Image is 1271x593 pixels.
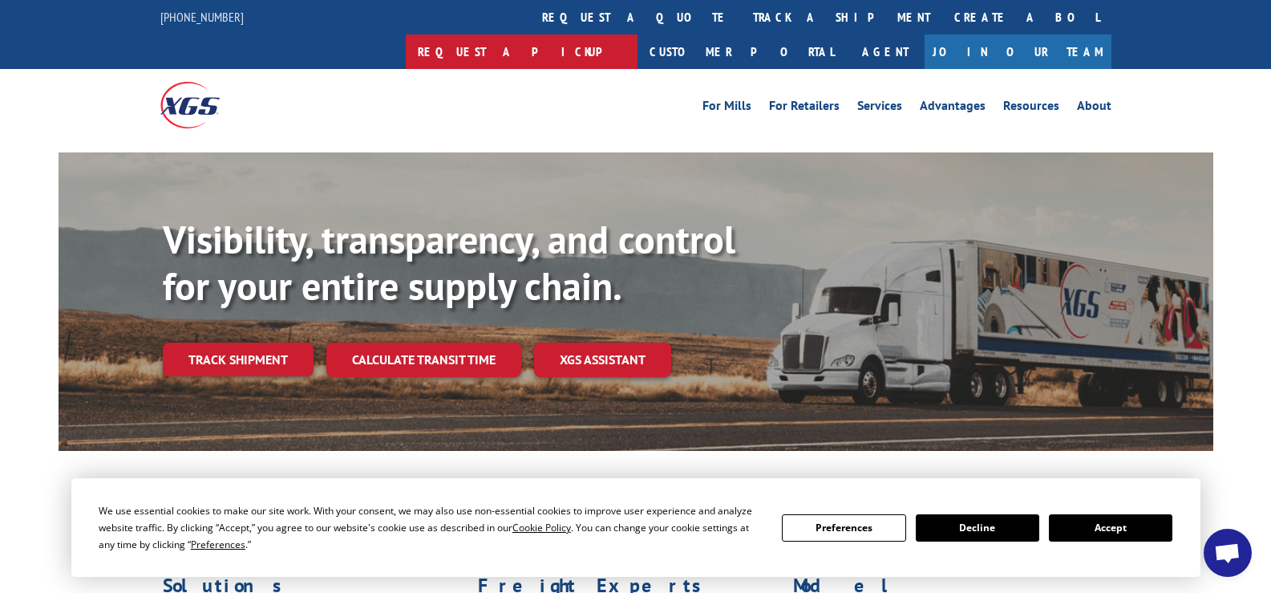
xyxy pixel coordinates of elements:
button: Accept [1049,514,1172,542]
a: Request a pickup [406,35,638,69]
a: Customer Portal [638,35,846,69]
a: Advantages [920,100,986,117]
a: Track shipment [163,343,314,376]
a: Agent [846,35,925,69]
div: Cookie Consent Prompt [71,478,1200,577]
span: Cookie Policy [512,521,571,534]
span: Preferences [191,538,245,551]
a: Resources [1003,100,1059,117]
a: Services [857,100,902,117]
a: For Retailers [769,100,840,117]
b: Visibility, transparency, and control for your entire supply chain. [163,214,735,311]
a: XGS ASSISTANT [534,343,671,377]
div: Open chat [1204,529,1252,577]
a: Calculate transit time [326,343,521,377]
button: Decline [916,514,1039,542]
div: We use essential cookies to make our site work. With your consent, we may also use non-essential ... [99,502,763,553]
a: For Mills [702,100,751,117]
button: Preferences [782,514,905,542]
a: Join Our Team [925,35,1111,69]
a: About [1077,100,1111,117]
a: [PHONE_NUMBER] [160,9,244,25]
